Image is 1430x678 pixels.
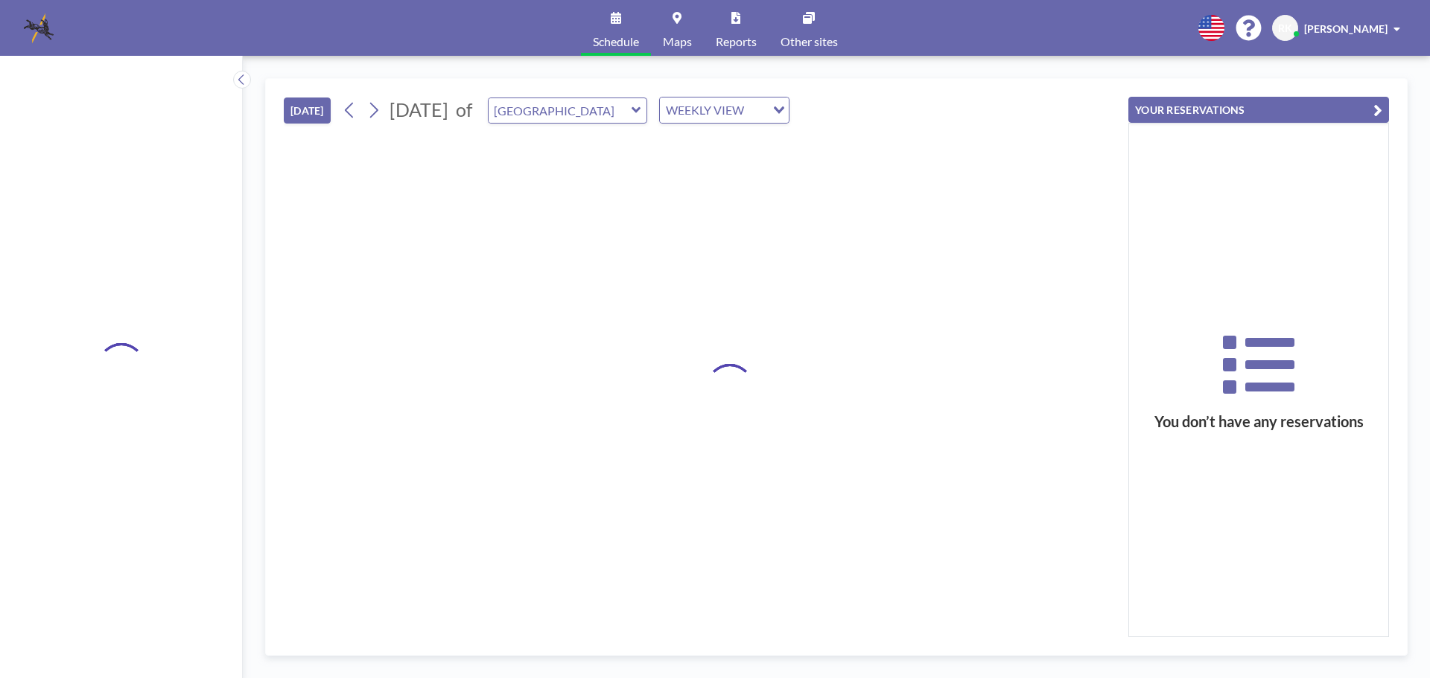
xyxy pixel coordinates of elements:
span: of [456,98,472,121]
span: WEEKLY VIEW [663,100,747,120]
span: [DATE] [390,98,448,121]
span: RK [1278,22,1292,35]
input: Search for option [749,100,764,120]
h3: You don’t have any reservations [1129,412,1388,431]
button: [DATE] [284,97,331,124]
span: [PERSON_NAME] [1304,22,1388,35]
span: Maps [663,36,692,48]
div: Search for option [660,97,789,123]
span: Other sites [781,36,838,48]
button: YOUR RESERVATIONS [1128,97,1389,123]
img: organization-logo [24,13,54,43]
span: Schedule [593,36,639,48]
span: Reports [716,36,757,48]
input: Buckhead Room [489,98,632,123]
